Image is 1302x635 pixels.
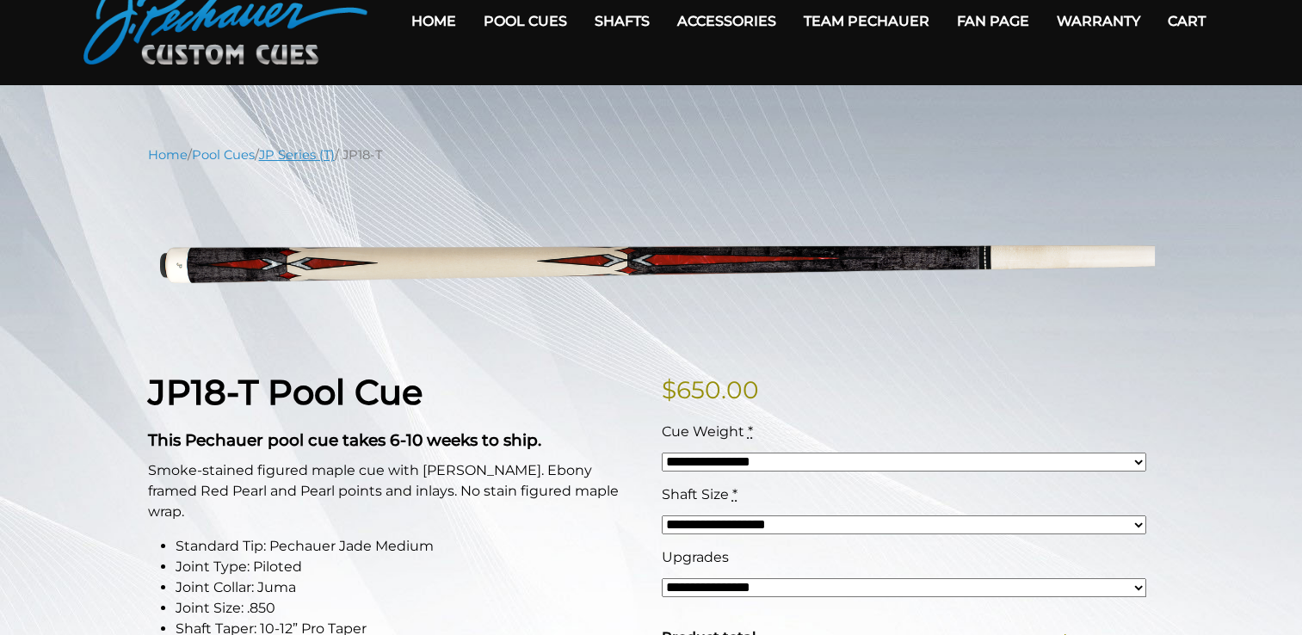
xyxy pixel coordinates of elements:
abbr: required [732,486,737,502]
a: JP Series (T) [259,147,335,163]
span: Upgrades [662,549,729,565]
bdi: 650.00 [662,375,759,404]
strong: This Pechauer pool cue takes 6-10 weeks to ship. [148,430,541,450]
li: Standard Tip: Pechauer Jade Medium [176,536,641,557]
span: Cue Weight [662,423,744,440]
li: Joint Collar: Juma [176,577,641,598]
abbr: required [748,423,753,440]
a: Pool Cues [192,147,255,163]
img: jp18-T.png [148,177,1155,345]
li: Joint Type: Piloted [176,557,641,577]
li: Joint Size: .850 [176,598,641,619]
span: $ [662,375,676,404]
a: Home [148,147,188,163]
nav: Breadcrumb [148,145,1155,164]
span: Shaft Size [662,486,729,502]
p: Smoke-stained figured maple cue with [PERSON_NAME]. Ebony framed Red Pearl and Pearl points and i... [148,460,641,522]
strong: JP18-T Pool Cue [148,371,423,413]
